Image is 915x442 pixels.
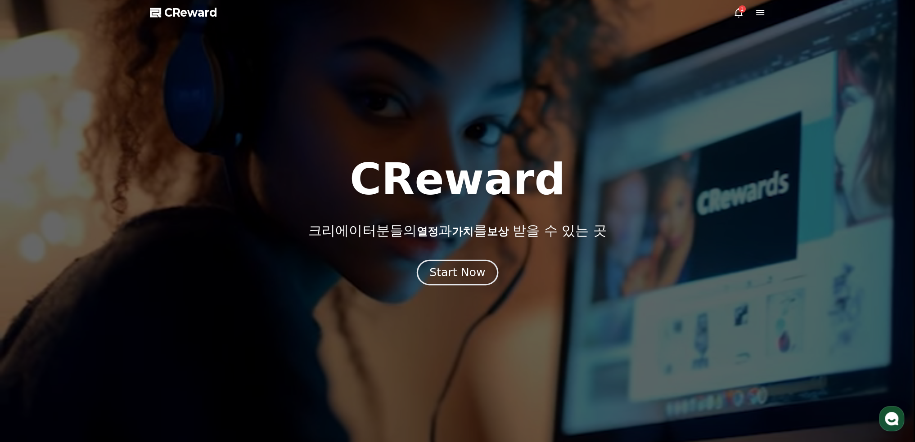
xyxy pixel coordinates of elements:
a: 홈 [3,285,59,308]
span: 홈 [28,299,34,306]
a: 대화 [59,285,116,308]
span: 대화 [82,299,93,306]
a: CReward [150,5,217,20]
div: 1 [739,5,746,13]
span: 가치 [451,225,473,238]
span: CReward [164,5,217,20]
span: 열정 [416,225,438,238]
a: 설정 [116,285,173,308]
div: Start Now [429,265,485,280]
a: 1 [733,7,744,18]
span: 설정 [139,299,150,306]
p: 크리에이터분들의 과 를 받을 수 있는 곳 [308,223,606,239]
span: 보상 [487,225,508,238]
h1: CReward [350,158,565,201]
button: Start Now [417,259,498,285]
a: Start Now [419,269,496,278]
